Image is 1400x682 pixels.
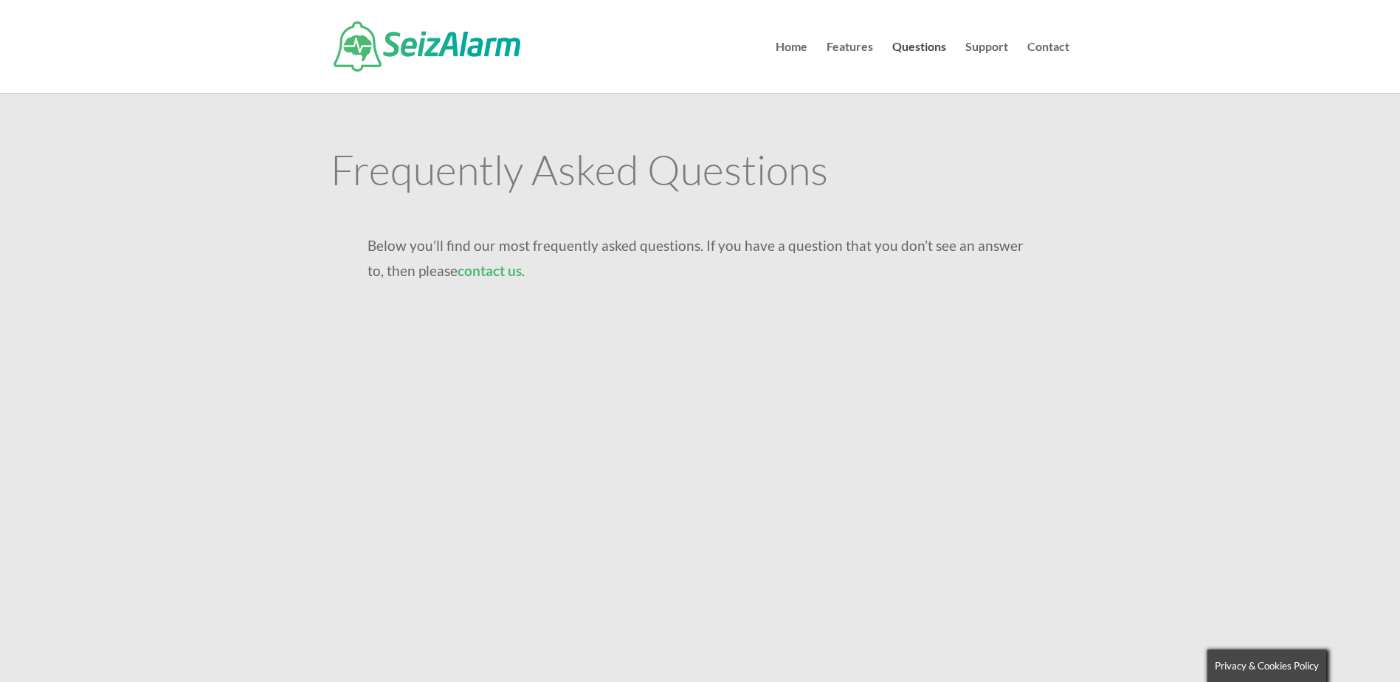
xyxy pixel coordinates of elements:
img: SeizAlarm [334,21,520,72]
a: Home [776,41,807,93]
a: Questions [892,41,946,93]
span: Privacy & Cookies Policy [1215,660,1319,672]
a: Features [827,41,873,93]
a: Contact [1027,41,1069,93]
p: Below you’ll find our most frequently asked questions. If you have a question that you don’t see ... [368,233,1032,283]
h1: Frequently Asked Questions [331,148,1069,197]
a: contact us [458,262,522,279]
a: Support [965,41,1008,93]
